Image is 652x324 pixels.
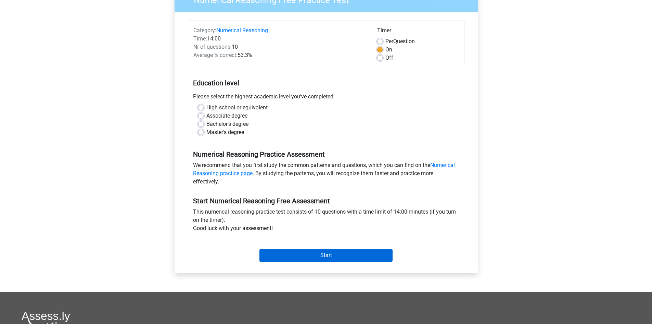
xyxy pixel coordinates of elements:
label: Off [385,54,393,62]
span: Nr of questions: [193,44,232,50]
h5: Numerical Reasoning Practice Assessment [193,150,459,158]
div: 14:00 [188,35,372,43]
label: Master's degree [206,128,244,136]
div: 10 [188,43,372,51]
span: Category: [193,27,216,34]
div: Please select the highest academic level you’ve completed. [188,93,464,104]
span: Per [385,38,393,45]
label: Associate degree [206,112,247,120]
span: Average % correct: [193,52,238,58]
label: Bachelor's degree [206,120,248,128]
input: Start [259,249,393,262]
h5: Education level [193,76,459,90]
label: On [385,46,392,54]
div: We recommend that you first study the common patterns and questions, which you can find on the . ... [188,161,464,189]
h5: Start Numerical Reasoning Free Assessment [193,197,459,205]
label: Question [385,37,415,46]
div: 53.3% [188,51,372,59]
label: High school or equivalent [206,104,268,112]
div: This numerical reasoning practice test consists of 10 questions with a time limit of 14:00 minute... [188,208,464,235]
div: Timer [377,26,459,37]
span: Time: [193,35,207,42]
a: Numerical Reasoning [216,27,268,34]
